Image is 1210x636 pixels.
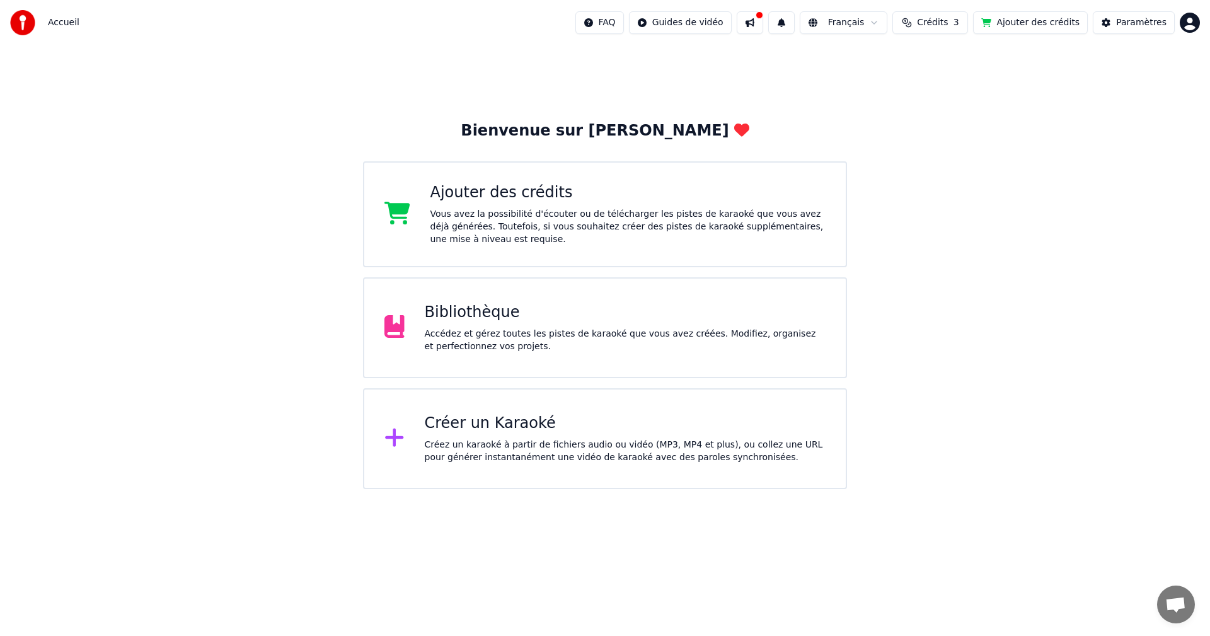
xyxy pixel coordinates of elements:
[575,11,624,34] button: FAQ
[1157,586,1195,623] a: Ouvrir le chat
[954,16,959,29] span: 3
[425,303,826,323] div: Bibliothèque
[1093,11,1175,34] button: Paramètres
[1116,16,1167,29] div: Paramètres
[430,183,826,203] div: Ajouter des crédits
[973,11,1088,34] button: Ajouter des crédits
[48,16,79,29] nav: breadcrumb
[10,10,35,35] img: youka
[425,413,826,434] div: Créer un Karaoké
[430,208,826,246] div: Vous avez la possibilité d'écouter ou de télécharger les pistes de karaoké que vous avez déjà gén...
[425,439,826,464] div: Créez un karaoké à partir de fichiers audio ou vidéo (MP3, MP4 et plus), ou collez une URL pour g...
[629,11,732,34] button: Guides de vidéo
[48,16,79,29] span: Accueil
[461,121,749,141] div: Bienvenue sur [PERSON_NAME]
[917,16,948,29] span: Crédits
[425,328,826,353] div: Accédez et gérez toutes les pistes de karaoké que vous avez créées. Modifiez, organisez et perfec...
[892,11,968,34] button: Crédits3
